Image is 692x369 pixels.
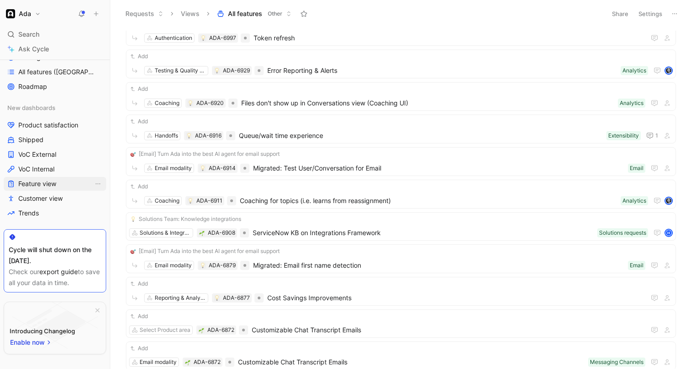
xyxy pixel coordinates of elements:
img: 🌱 [199,328,204,333]
button: 💡Solutions Team: Knowledge integrations [129,215,243,224]
div: Coaching [155,99,179,108]
button: 💡 [187,198,194,204]
button: Requests [121,7,168,21]
span: Token refresh [254,33,645,44]
button: Enable now [10,336,53,348]
div: ADA-6911 [196,196,222,205]
a: AddTesting & Quality Assurance💡ADA-6929Error Reporting & AlertsAnalyticsavatar [126,50,676,78]
div: New dashboards [4,101,106,115]
img: avatar [665,67,672,74]
div: ADA-6872 [207,325,234,335]
button: Share [608,7,633,20]
div: Email modality [155,261,192,270]
div: ADA-6929 [223,66,250,75]
div: Check our to save all your data in time. [9,266,101,288]
span: All features ([GEOGRAPHIC_DATA]) [18,67,96,77]
h1: Ada [19,10,31,18]
img: 💡 [188,100,193,106]
span: [Email] Turn Ada into the best AI agent for email support [139,247,280,256]
a: AddSelect Product area🌱ADA-6872Customizable Chat Transcript Emails [126,309,676,338]
span: 1 [655,133,658,138]
img: 💡 [214,295,220,301]
button: Add [129,52,149,61]
div: ADA-6908 [208,228,235,237]
button: 🎯[Email] Turn Ada into the best AI agent for email support [129,247,281,256]
a: Feature viewView actions [4,177,106,191]
img: bg-BLZuj68n.svg [12,302,98,349]
button: 💡 [200,35,206,41]
button: Settings [634,7,666,20]
div: Testing & Quality Assurance [155,66,206,75]
span: Migrated: Email first name detection [253,260,624,271]
span: Shipped [18,135,43,144]
img: 💡 [200,35,206,41]
div: Coaching [155,196,179,205]
a: AddHandoffs💡ADA-6916Queue/wait time experienceExtensibility1 [126,115,676,143]
button: Views [177,7,204,21]
button: Add [129,279,149,288]
span: New dashboards [7,103,55,112]
div: ADA-6920 [196,99,224,108]
span: ServiceNow KB on Integrations Framework [253,227,594,238]
div: Messaging Channels [590,358,643,367]
img: 💡 [130,216,136,222]
span: VoC External [18,150,56,159]
button: Add [129,344,149,353]
a: 💡Solutions Team: Knowledge integrationsSolutions & Integrations🌱ADA-6908ServiceNow KB on Integrat... [126,212,676,241]
div: Email [630,261,643,270]
button: 💡 [187,100,194,106]
a: AddReporting & Analytics💡ADA-6877Cost Savings Improvements [126,277,676,306]
a: AddCoaching💡ADA-6920Files don't show up in Conversations view (Coaching UI)Analytics [126,82,676,111]
div: ADA-6877 [223,293,250,303]
span: Customizable Chat Transcript Emails [252,325,645,336]
button: View actions [93,179,103,188]
span: Trends [18,209,39,218]
button: Add [129,182,149,191]
div: 🌱 [184,359,191,365]
img: 💡 [186,133,192,138]
span: All features [228,9,262,18]
div: ADA-6914 [209,164,236,173]
div: 🌱 [199,230,205,236]
span: Other [268,9,282,18]
div: 🌱 [198,327,205,333]
span: Files don't show up in Conversations view (Coaching UI) [241,98,614,109]
div: Solutions & Integrations [140,228,191,237]
span: Ask Cycle [18,44,49,55]
div: Reporting & Analytics [155,293,206,303]
div: Analytics [620,99,643,108]
a: Ask Cycle [4,42,106,56]
button: 💡 [214,295,220,301]
div: Email modality [140,358,177,367]
img: 🎯 [130,151,136,157]
span: Cost Savings Improvements [267,292,645,303]
img: 🌱 [199,231,205,236]
button: 💡 [200,165,206,171]
span: Error Reporting & Alerts [267,65,617,76]
span: Product satisfaction [18,121,78,130]
div: Cycle will shut down on the [DATE]. [9,244,101,266]
a: All features ([GEOGRAPHIC_DATA]) [4,65,106,79]
div: Handoffs [155,131,178,140]
button: Add [129,84,149,94]
img: avatar [665,198,672,204]
a: VoC External [4,148,106,161]
img: 💡 [200,263,205,268]
div: Email modality [155,164,192,173]
div: H [665,230,672,236]
span: Search [18,29,39,40]
div: Analytics [622,196,646,205]
a: Roadmap [4,80,106,94]
img: Ada [6,9,15,18]
button: All featuresOther [213,7,296,21]
span: Roadmap [18,82,47,91]
a: 🎯[Email] Turn Ada into the best AI agent for email supportEmail modality💡ADA-6879Migrated: Email ... [126,244,676,273]
span: Enable now [10,337,46,348]
div: Authentication [155,33,192,43]
span: Customer view [18,194,63,203]
img: 💡 [214,68,220,73]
